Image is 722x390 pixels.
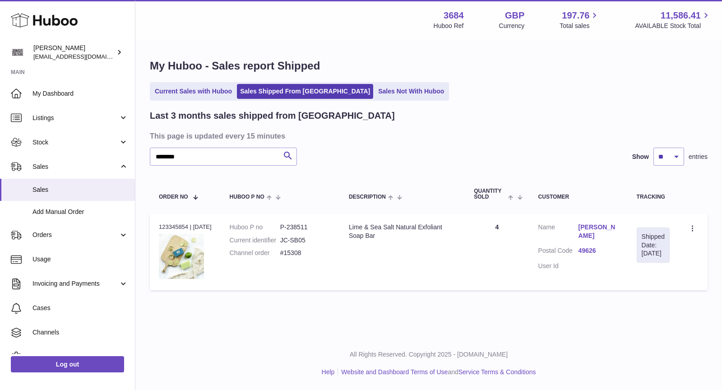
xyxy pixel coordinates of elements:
span: Description [349,194,386,200]
h2: Last 3 months sales shipped from [GEOGRAPHIC_DATA] [150,110,395,122]
td: 4 [465,214,529,290]
dd: #15308 [280,249,331,257]
a: Current Sales with Huboo [152,84,235,99]
span: Stock [32,138,119,147]
a: 49626 [579,246,619,255]
span: Order No [159,194,188,200]
div: Currency [499,22,525,30]
div: Huboo Ref [434,22,464,30]
img: theinternationalventure@gmail.com [11,46,24,59]
h3: This page is updated every 15 minutes [150,131,705,141]
span: Channels [32,328,128,337]
dd: P-238511 [280,223,331,232]
span: Invoicing and Payments [32,279,119,288]
a: 197.76 Total sales [560,9,600,30]
span: [EMAIL_ADDRESS][DOMAIN_NAME] [33,53,133,60]
span: Total sales [560,22,600,30]
dt: Channel order [230,249,280,257]
span: Sales [32,162,119,171]
dt: Postal Code [538,246,579,257]
a: Sales Shipped From [GEOGRAPHIC_DATA] [237,84,373,99]
li: and [338,368,536,376]
strong: GBP [505,9,524,22]
span: Listings [32,114,119,122]
span: Orders [32,231,119,239]
strong: 3684 [444,9,464,22]
a: Website and Dashboard Terms of Use [341,368,448,376]
div: Shipped Date: [DATE] [642,232,665,258]
img: 36841753442915.jpg [159,234,204,279]
dt: Current identifier [230,236,280,245]
a: [PERSON_NAME] [579,223,619,240]
a: Help [322,368,335,376]
span: Sales [32,186,128,194]
div: 123345854 | [DATE] [159,223,212,231]
label: Show [632,153,649,161]
dt: User Id [538,262,579,270]
span: Huboo P no [230,194,264,200]
span: Cases [32,304,128,312]
span: Add Manual Order [32,208,128,216]
span: Quantity Sold [474,188,506,200]
div: Lime & Sea Salt Natural Exfoliant Soap Bar [349,223,456,240]
div: Tracking [637,194,670,200]
span: My Dashboard [32,89,128,98]
div: Customer [538,194,619,200]
p: All Rights Reserved. Copyright 2025 - [DOMAIN_NAME] [143,350,715,359]
span: entries [689,153,708,161]
dt: Name [538,223,579,242]
span: 11,586.41 [661,9,701,22]
h1: My Huboo - Sales report Shipped [150,59,708,73]
dd: JC-SB05 [280,236,331,245]
a: Log out [11,356,124,372]
dt: Huboo P no [230,223,280,232]
span: Usage [32,255,128,264]
a: Sales Not With Huboo [375,84,447,99]
span: Settings [32,353,128,361]
a: 11,586.41 AVAILABLE Stock Total [635,9,711,30]
a: Service Terms & Conditions [458,368,536,376]
span: 197.76 [562,9,589,22]
div: [PERSON_NAME] [33,44,115,61]
span: AVAILABLE Stock Total [635,22,711,30]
